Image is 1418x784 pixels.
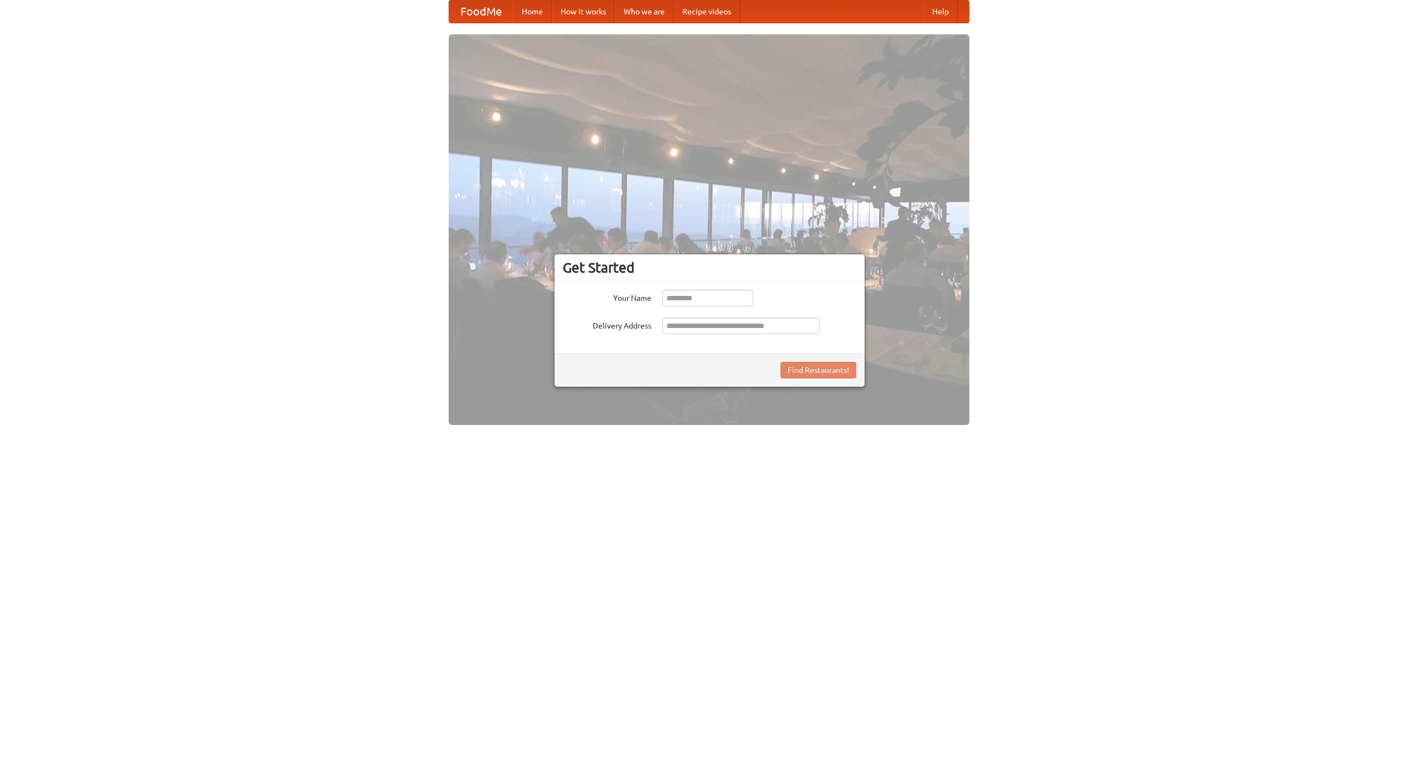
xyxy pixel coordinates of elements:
button: Find Restaurants! [780,362,856,378]
a: FoodMe [449,1,513,23]
a: Help [923,1,958,23]
a: Recipe videos [674,1,740,23]
h3: Get Started [563,259,856,276]
a: How it works [552,1,615,23]
label: Delivery Address [563,317,651,331]
a: Who we are [615,1,674,23]
a: Home [513,1,552,23]
label: Your Name [563,290,651,304]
